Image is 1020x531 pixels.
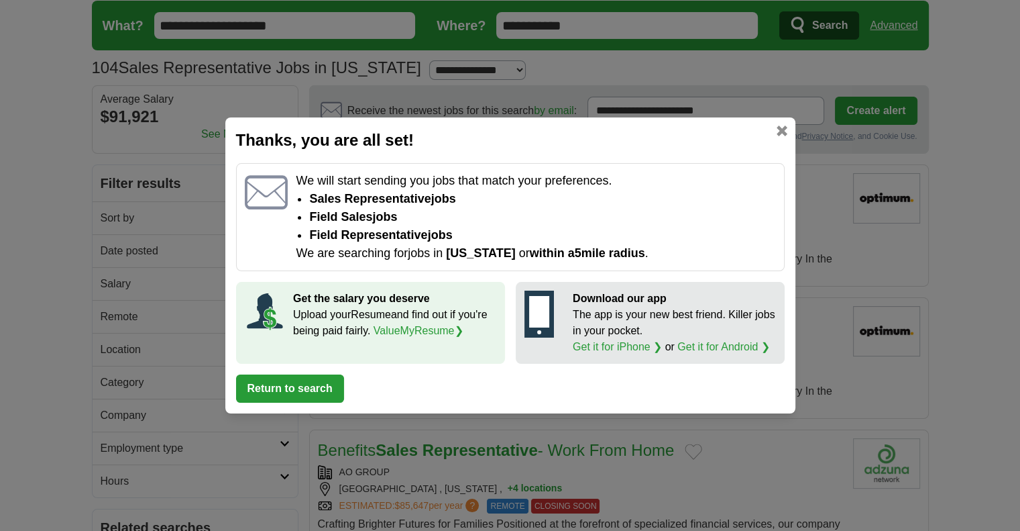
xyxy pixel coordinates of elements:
p: Upload your Resume and find out if you're being paid fairly. [293,307,496,339]
p: We will start sending you jobs that match your preferences. [296,172,775,190]
span: [US_STATE] [446,246,515,260]
span: within a 5 mile radius [530,246,645,260]
p: We are searching for jobs in or . [296,244,775,262]
p: Get the salary you deserve [293,291,496,307]
a: Get it for iPhone ❯ [573,341,662,352]
li: field representative jobs [309,226,775,244]
li: field sales jobs [309,208,775,226]
a: ValueMyResume❯ [374,325,463,336]
p: The app is your new best friend. Killer jobs in your pocket. or [573,307,776,355]
p: Download our app [573,291,776,307]
h2: Thanks, you are all set! [236,128,785,152]
a: Get it for Android ❯ [677,341,770,352]
li: Sales Representative jobs [309,190,775,208]
button: Return to search [236,375,344,403]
